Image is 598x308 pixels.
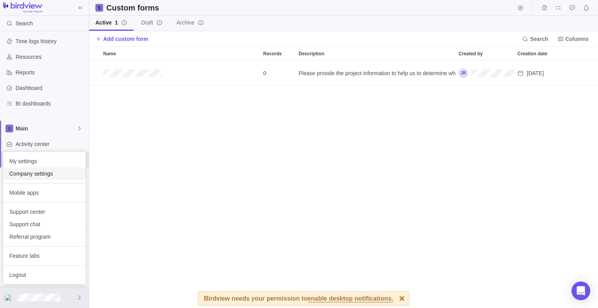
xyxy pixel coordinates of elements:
a: My settings [3,155,86,167]
span: Support center [9,208,79,216]
a: Logout [3,269,86,281]
span: Referral program [9,233,79,241]
span: Support chat [9,220,79,228]
div: Joseph Rotenberg [5,293,14,302]
a: Feature labs [3,250,86,262]
a: Support center [3,206,86,218]
span: My settings [9,157,79,165]
span: Company settings [9,170,79,178]
img: Show [5,294,14,301]
span: Logout [9,271,79,279]
span: Feature labs [9,252,79,260]
a: Mobile apps [3,187,86,199]
a: Referral program [3,231,86,243]
a: Company settings [3,167,86,180]
span: Mobile apps [9,189,79,197]
a: Support chat [3,218,86,231]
